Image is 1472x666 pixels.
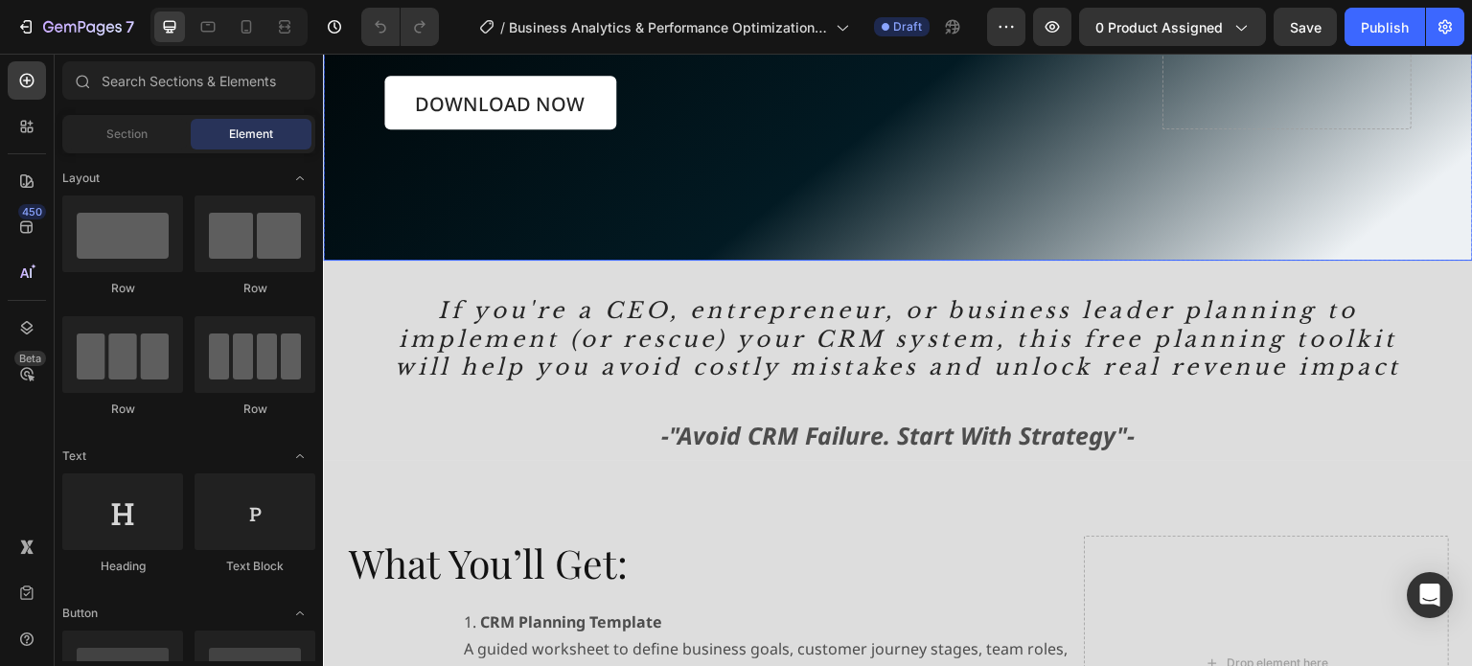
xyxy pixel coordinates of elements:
[62,448,86,465] span: Text
[126,15,134,38] p: 7
[62,280,183,297] div: Row
[62,401,183,418] div: Row
[1274,8,1337,46] button: Save
[195,401,315,418] div: Row
[62,558,183,575] div: Heading
[1079,8,1266,46] button: 0 product assigned
[157,558,339,579] strong: CRM Planning Template
[323,54,1472,666] iframe: Design area
[62,61,315,100] input: Search Sections & Elements
[361,8,439,46] div: Undo/Redo
[500,17,505,37] span: /
[285,163,315,194] span: Toggle open
[62,605,98,622] span: Button
[1407,572,1453,618] div: Open Intercom Messenger
[195,280,315,297] div: Row
[1290,19,1322,35] span: Save
[141,555,751,637] li: A guided worksheet to define business goals, customer journey stages, team roles, and CRM feature...
[14,351,46,366] div: Beta
[1095,17,1223,37] span: 0 product assigned
[509,17,828,37] span: Business Analytics & Performance Optimization | Crescendo
[8,8,143,46] button: 7
[18,204,46,219] div: 450
[893,18,922,35] span: Draft
[285,598,315,629] span: Toggle open
[229,126,273,143] span: Element
[285,441,315,471] span: Toggle open
[62,170,100,187] span: Layout
[1361,17,1409,37] div: Publish
[905,602,1006,617] div: Drop element here
[195,558,315,575] div: Text Block
[106,126,148,143] span: Section
[1345,8,1425,46] button: Publish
